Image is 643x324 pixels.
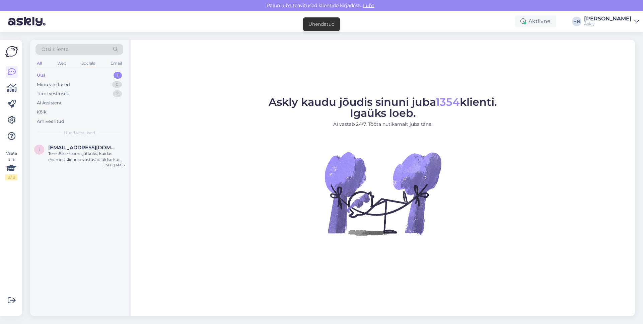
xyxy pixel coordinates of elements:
[64,130,95,136] span: Uued vestlused
[114,72,122,79] div: 1
[112,81,122,88] div: 0
[56,59,68,68] div: Web
[48,145,118,151] span: info@mybreden.com
[35,59,43,68] div: All
[37,100,62,106] div: AI Assistent
[80,59,96,68] div: Socials
[37,90,70,97] div: Tiimi vestlused
[37,118,64,125] div: Arhiveeritud
[42,46,68,53] span: Otsi kliente
[515,15,556,27] div: Aktiivne
[48,151,125,163] div: Tere! Eilse teema jätkuks, kuidas enamus kliendid vastavad üldse kui näe, millele vastata? Screen...
[269,121,497,128] p: AI vastab 24/7. Tööta nutikamalt juba täna.
[5,150,17,180] div: Vaata siia
[37,109,47,115] div: Kõik
[584,16,639,27] a: [PERSON_NAME]Askly
[37,72,46,79] div: Uus
[584,16,632,21] div: [PERSON_NAME]
[37,81,70,88] div: Minu vestlused
[436,95,460,108] span: 1354
[103,163,125,168] div: [DATE] 14:06
[269,95,497,119] span: Askly kaudu jõudis sinuni juba klienti. Igaüks loeb.
[584,21,632,27] div: Askly
[323,133,443,254] img: No Chat active
[5,174,17,180] div: 2 / 3
[39,147,40,152] span: i
[361,2,376,8] span: Luba
[113,90,122,97] div: 2
[308,21,335,28] div: Ühendatud
[5,45,18,58] img: Askly Logo
[109,59,123,68] div: Email
[572,17,581,26] div: HN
